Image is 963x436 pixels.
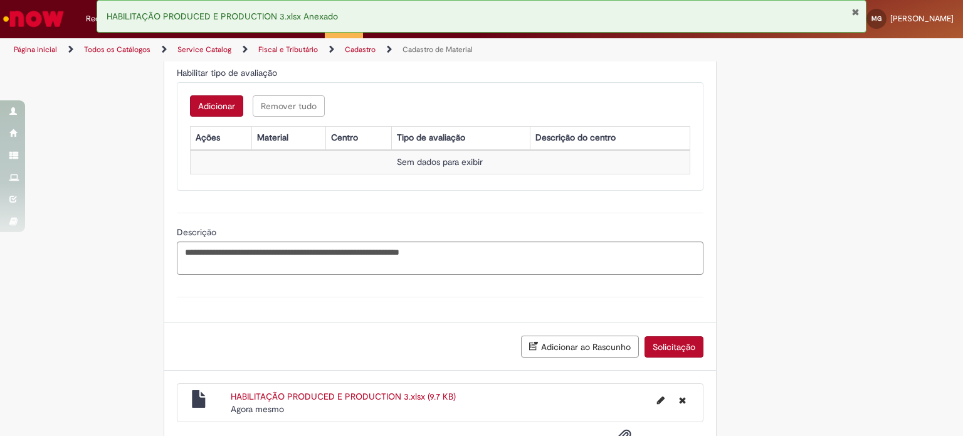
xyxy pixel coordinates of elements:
[258,45,318,55] a: Fiscal e Tributário
[177,45,231,55] a: Service Catalog
[530,126,690,149] th: Descrição do centro
[190,126,251,149] th: Ações
[14,45,57,55] a: Página inicial
[521,336,639,358] button: Adicionar ao Rascunho
[177,242,703,275] textarea: Descrição
[177,67,280,78] span: Habilitar tipo de avaliação
[231,403,284,415] time: 29/09/2025 12:28:46
[650,390,672,410] button: Editar nome de arquivo HABILITAÇÃO PRODUCED E PRODUCTION 3.xlsx
[190,95,243,117] button: Adicionar uma linha para Habilitar tipo de avaliação
[231,391,456,402] a: HABILITAÇÃO PRODUCED E PRODUCTION 3.xlsx (9.7 KB)
[9,38,633,61] ul: Trilhas de página
[231,403,284,415] span: Agora mesmo
[107,11,338,22] span: HABILITAÇÃO PRODUCED E PRODUCTION 3.xlsx Anexado
[345,45,376,55] a: Cadastro
[190,151,690,174] td: Sem dados para exibir
[671,390,693,410] button: Excluir HABILITAÇÃO PRODUCED E PRODUCTION 3.xlsx
[325,126,391,149] th: Centro
[1,6,66,31] img: ServiceNow
[84,45,150,55] a: Todos os Catálogos
[177,226,219,238] span: Descrição
[890,13,954,24] span: [PERSON_NAME]
[645,336,703,358] button: Solicitação
[851,7,860,17] button: Fechar Notificação
[86,13,130,25] span: Requisições
[392,126,530,149] th: Tipo de avaliação
[871,14,881,23] span: MG
[252,126,326,149] th: Material
[403,45,473,55] a: Cadastro de Material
